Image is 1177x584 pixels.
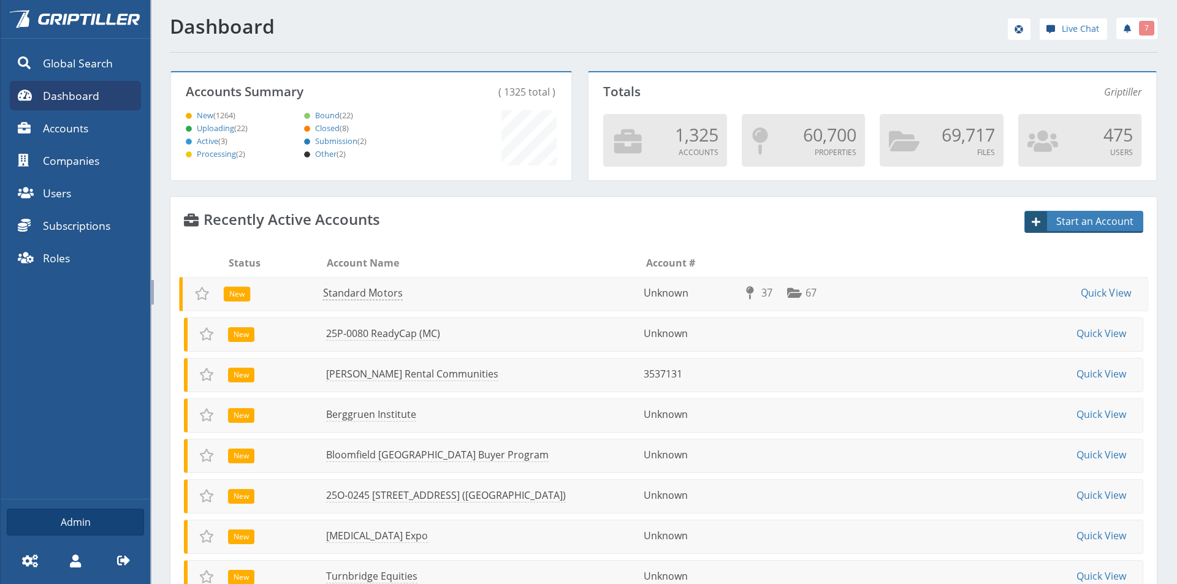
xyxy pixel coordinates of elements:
a: 25O-0245 [STREET_ADDRESS] ([GEOGRAPHIC_DATA]) [326,488,566,502]
span: (2) [357,135,367,146]
span: Add to Favorites [199,448,214,463]
a: Roles [10,243,141,273]
li: Unknown [644,326,739,341]
span: (8) [340,123,349,134]
div: New [228,488,254,504]
span: Live Chat [1062,22,1099,36]
a: Other(2) [300,148,346,159]
a: Accounts [10,113,141,143]
span: Subscriptions [43,218,110,233]
a: Quick View [1076,488,1126,502]
div: help [1040,18,1107,44]
a: Users [10,178,141,208]
span: 67 [806,286,817,300]
span: Global Search [43,55,113,71]
a: Quick View [1076,408,1126,421]
li: Account Name [327,256,643,270]
a: Live Chat [1040,18,1107,40]
h4: Recently Active Accounts [184,211,380,227]
li: Unknown [644,407,739,422]
span: New [228,368,254,382]
span: (22) [234,123,248,134]
div: New [228,326,254,342]
a: [MEDICAL_DATA] Expo [326,529,428,543]
a: Quick View [1076,327,1126,340]
a: Start an Account [1024,211,1143,233]
p: Users [1027,147,1133,158]
li: Unknown [644,488,739,502]
span: (22) [340,110,353,121]
span: Users [43,185,71,201]
span: Add to Favorites [199,569,214,584]
div: New [228,407,254,423]
a: Global Search [10,48,141,78]
div: help [1008,18,1030,44]
span: Accounts [43,120,88,136]
span: Add to Favorites [199,408,214,422]
li: Unknown [644,286,740,300]
div: New [228,447,254,463]
p: Accounts Summary [186,85,396,99]
a: Submission(2) [300,135,367,146]
span: Add to Favorites [199,367,214,382]
a: Berggruen Institute [326,408,416,422]
a: Subscriptions [10,211,141,240]
span: (3) [218,135,227,146]
p: Accounts [612,147,718,158]
span: New [228,408,254,423]
a: Standard Motors [323,286,403,300]
a: Processing(2) [181,148,245,159]
a: Quick View [1076,529,1126,542]
a: Bound(22) [300,110,353,121]
a: Quick View [1076,367,1126,381]
span: New [224,287,250,301]
span: Add to Favorites [199,529,214,544]
span: Dashboard [43,88,99,104]
span: 37 [761,286,772,300]
span: (1264) [213,110,235,121]
span: 1,325 [675,123,718,146]
div: notifications [1107,15,1157,40]
span: Uploading [181,123,248,134]
li: Unknown [644,528,739,543]
span: Bound [300,110,353,121]
p: Totals [603,85,865,99]
div: New [228,528,254,544]
span: Active [181,136,227,146]
div: New [224,286,250,301]
p: Files [888,147,994,158]
a: 25P-0080 ReadyCap (MC) [326,327,440,341]
span: New [228,529,254,544]
span: Closed [300,123,349,134]
a: Bloomfield [GEOGRAPHIC_DATA] Buyer Program [326,448,549,462]
li: Unknown [644,569,739,583]
span: 60,700 [803,123,856,146]
span: New [228,327,254,342]
span: 475 [1103,123,1133,146]
a: Quick View [1076,569,1126,583]
a: Uploading(22) [181,123,248,134]
a: Dashboard [10,81,141,110]
a: Active(3) [181,135,227,146]
span: Submission [300,136,367,146]
h1: Dashboard [170,15,657,37]
li: Account # [646,256,742,270]
span: (2) [337,148,346,159]
a: [PERSON_NAME] Rental Communities [326,367,498,381]
div: ( 1325 total ) [411,85,557,99]
span: 7 [1145,23,1149,34]
a: Quick View [1081,286,1131,300]
span: New [228,449,254,463]
a: Admin [7,509,144,536]
div: New [228,366,254,382]
span: Add to Favorites [199,488,214,503]
span: Add to Favorites [195,286,210,301]
span: Add to Favorites [199,327,214,341]
span: Griptiller [1104,85,1141,99]
a: Companies [10,146,141,175]
p: Properties [750,147,856,158]
li: 3537131 [644,366,739,381]
span: 69,717 [942,123,995,146]
a: Turnbridge Equities [326,569,417,583]
span: Start an Account [1049,214,1143,229]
